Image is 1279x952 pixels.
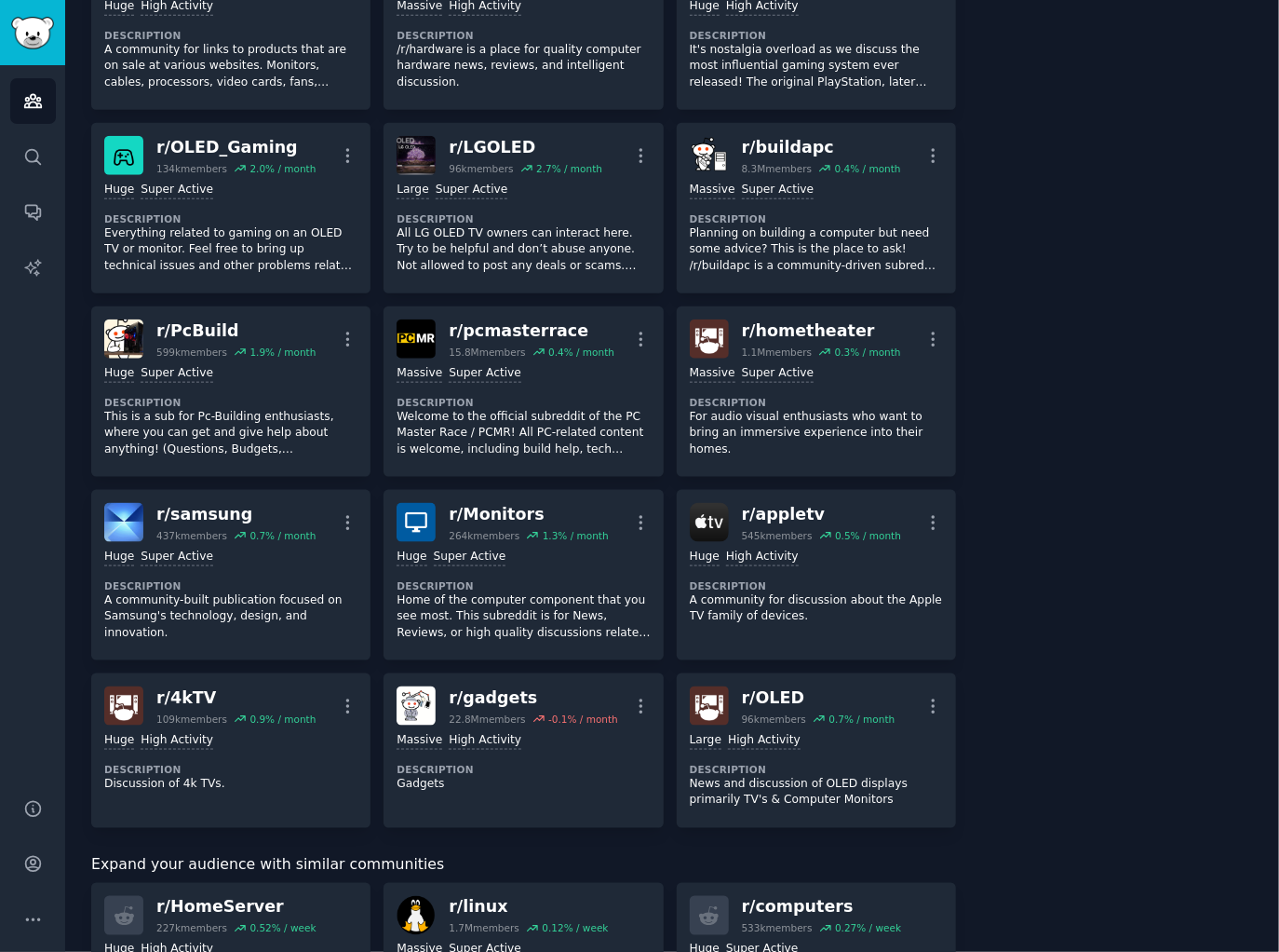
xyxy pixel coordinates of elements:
[397,409,650,458] p: Welcome to the official subreddit of the PC Master Race / PCMR! All PC-related content is welcome...
[91,490,370,660] a: samsungr/samsung437kmembers0.7% / monthHugeSuper ActiveDescriptionA community-built publication f...
[397,320,436,359] img: pcmasterrace
[156,136,316,159] div: r/ OLED_Gaming
[397,579,650,592] dt: Description
[543,529,609,542] div: 1.3 % / month
[742,162,813,175] div: 8.3M members
[384,673,663,828] a: gadgetsr/gadgets22.8Mmembers-0.1% / monthMassiveHigh ActivityDescriptionGadgets
[384,123,663,293] a: LGOLEDr/LGOLED96kmembers2.7% / monthLargeSuper ActiveDescriptionAll LG OLED TV owners can interac...
[835,162,901,175] div: 0.4 % / month
[104,182,134,199] div: Huge
[397,776,650,793] p: Gadgets
[104,549,134,566] div: Huge
[397,396,650,409] dt: Description
[156,896,316,919] div: r/ HomeServer
[156,320,316,343] div: r/ PcBuild
[548,346,614,359] div: 0.4 % / month
[449,687,618,710] div: r/ gadgets
[104,320,143,359] img: PcBuild
[835,346,901,359] div: 0.3 % / month
[397,687,436,726] img: gadgets
[742,713,806,726] div: 96k members
[449,136,602,159] div: r/ LGOLED
[436,182,508,199] div: Super Active
[677,673,956,828] a: OLEDr/OLED96kmembers0.7% / monthLargeHigh ActivityDescriptionNews and discussion of OLED displays...
[11,17,54,49] img: GummySearch logo
[141,732,213,750] div: High Activity
[249,713,316,726] div: 0.9 % / month
[449,365,521,383] div: Super Active
[156,162,227,175] div: 134k members
[690,29,943,42] dt: Description
[104,579,357,592] dt: Description
[690,396,943,409] dt: Description
[690,592,943,625] p: A community for discussion about the Apple TV family of devices.
[397,365,442,383] div: Massive
[397,592,650,642] p: Home of the computer component that you see most. This subreddit is for News, Reviews, or high qu...
[397,29,650,42] dt: Description
[449,713,525,726] div: 22.8M members
[156,687,316,710] div: r/ 4kTV
[104,592,357,642] p: A community-built publication focused on Samsung's technology, design, and innovation.
[104,687,143,726] img: 4kTV
[690,549,720,566] div: Huge
[397,763,650,776] dt: Description
[434,549,506,566] div: Super Active
[249,529,316,542] div: 0.7 % / month
[104,409,357,458] p: This is a sub for Pc-Building enthusiasts, where you can get and give help about anything! (Quest...
[104,225,357,275] p: Everything related to gaming on an OLED TV or monitor. Feel free to bring up technical issues and...
[397,896,436,935] img: linux
[449,346,525,359] div: 15.8M members
[690,225,943,275] p: Planning on building a computer but need some advice? This is the place to ask! /r/buildapc is a ...
[397,732,442,750] div: Massive
[726,549,799,566] div: High Activity
[742,896,902,919] div: r/ computers
[384,306,663,477] a: pcmasterracer/pcmasterrace15.8Mmembers0.4% / monthMassiveSuper ActiveDescriptionWelcome to the of...
[104,763,357,776] dt: Description
[449,922,519,935] div: 1.7M members
[742,687,895,710] div: r/ OLED
[141,365,213,383] div: Super Active
[828,713,895,726] div: 0.7 % / month
[690,42,943,91] p: It's nostalgia overload as we discuss the most influential gaming system ever released! The origi...
[690,503,729,542] img: appletv
[835,529,901,542] div: 0.5 % / month
[835,922,901,935] div: 0.27 % / week
[156,713,227,726] div: 109k members
[104,136,143,175] img: OLED_Gaming
[742,346,813,359] div: 1.1M members
[104,42,357,91] p: A community for links to products that are on sale at various websites. Monitors, cables, process...
[742,503,901,526] div: r/ appletv
[449,503,608,526] div: r/ Monitors
[384,490,663,660] a: Monitorsr/Monitors264kmembers1.3% / monthHugeSuper ActiveDescriptionHome of the computer componen...
[690,320,729,359] img: hometheater
[677,123,956,293] a: buildapcr/buildapc8.3Mmembers0.4% / monthMassiveSuper ActiveDescriptionPlanning on building a com...
[104,365,134,383] div: Huge
[91,673,370,828] a: 4kTVr/4kTV109kmembers0.9% / monthHugeHigh ActivityDescriptionDiscussion of 4k TVs.
[690,776,943,809] p: News and discussion of OLED displays primarily TV's & Computer Monitors
[542,922,608,935] div: 0.12 % / week
[677,306,956,477] a: hometheaterr/hometheater1.1Mmembers0.3% / monthMassiveSuper ActiveDescriptionFor audio visual ent...
[690,136,729,175] img: buildapc
[548,713,618,726] div: -0.1 % / month
[449,896,608,919] div: r/ linux
[141,549,213,566] div: Super Active
[742,365,815,383] div: Super Active
[397,42,650,91] p: /r/hardware is a place for quality computer hardware news, reviews, and intelligent discussion.
[742,182,815,199] div: Super Active
[397,182,428,199] div: Large
[449,320,614,343] div: r/ pcmasterrace
[91,306,370,477] a: PcBuildr/PcBuild599kmembers1.9% / monthHugeSuper ActiveDescriptionThis is a sub for Pc-Building e...
[141,182,213,199] div: Super Active
[742,529,813,542] div: 545k members
[156,503,316,526] div: r/ samsung
[104,503,143,542] img: samsung
[690,763,943,776] dt: Description
[449,732,521,750] div: High Activity
[249,346,316,359] div: 1.9 % / month
[397,212,650,225] dt: Description
[91,123,370,293] a: OLED_Gamingr/OLED_Gaming134kmembers2.0% / monthHugeSuper ActiveDescriptionEverything related to g...
[156,346,227,359] div: 599k members
[249,922,316,935] div: 0.52 % / week
[156,922,227,935] div: 227k members
[104,29,357,42] dt: Description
